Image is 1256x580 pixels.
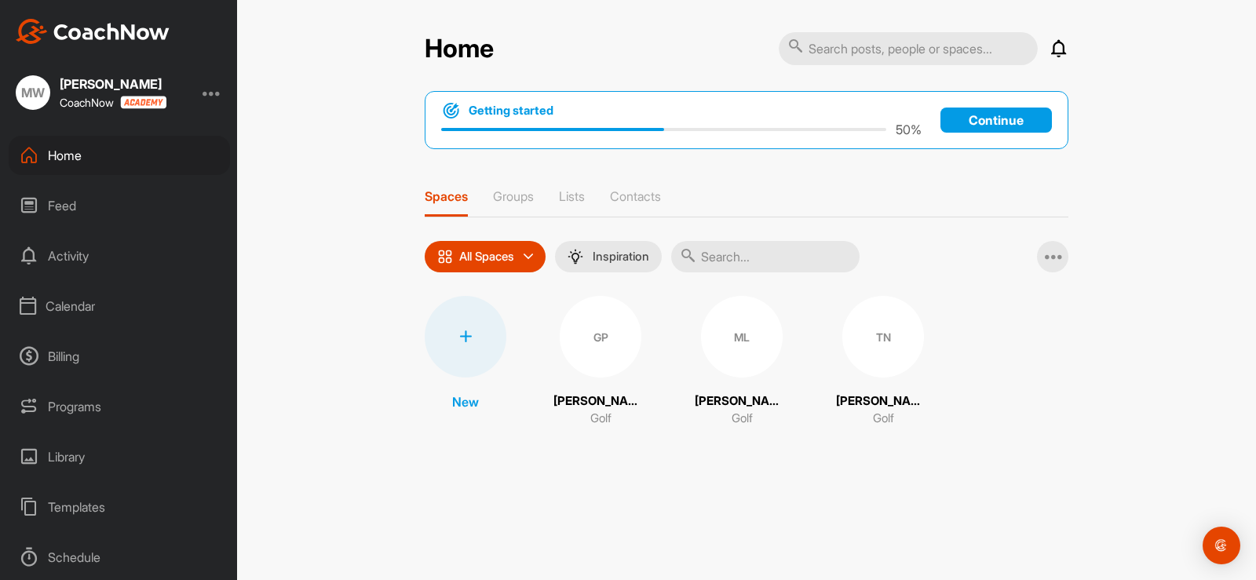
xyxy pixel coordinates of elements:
img: icon [437,249,453,264]
div: CoachNow [60,96,166,109]
p: 50 % [896,120,922,139]
h1: Getting started [469,102,553,119]
div: TN [842,296,924,378]
p: All Spaces [459,250,514,263]
p: Groups [493,188,534,204]
div: Library [9,437,230,476]
p: New [452,392,479,411]
div: MW [16,75,50,110]
div: Templates [9,487,230,527]
a: TN[PERSON_NAME][MEDICAL_DATA]Golf [836,296,930,428]
div: Calendar [9,286,230,326]
p: Golf [873,410,894,428]
img: menuIcon [568,249,583,264]
img: CoachNow [16,19,170,44]
div: Activity [9,236,230,275]
p: [PERSON_NAME] [553,392,648,410]
div: GP [560,296,641,378]
div: Billing [9,337,230,376]
p: [PERSON_NAME] [695,392,789,410]
p: Inspiration [593,250,649,263]
p: Spaces [425,188,468,204]
h2: Home [425,34,494,64]
p: [PERSON_NAME][MEDICAL_DATA] [836,392,930,410]
input: Search... [671,241,860,272]
a: GP[PERSON_NAME]Golf [553,296,648,428]
a: Continue [940,108,1052,133]
input: Search posts, people or spaces... [779,32,1038,65]
a: ML[PERSON_NAME]Golf [695,296,789,428]
div: ML [701,296,783,378]
p: Contacts [610,188,661,204]
img: bullseye [441,101,461,120]
div: Programs [9,387,230,426]
div: [PERSON_NAME] [60,78,166,90]
div: Schedule [9,538,230,577]
p: Golf [732,410,753,428]
p: Golf [590,410,612,428]
div: Open Intercom Messenger [1203,527,1240,564]
div: Feed [9,186,230,225]
p: Lists [559,188,585,204]
img: CoachNow acadmey [120,96,166,109]
div: Home [9,136,230,175]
